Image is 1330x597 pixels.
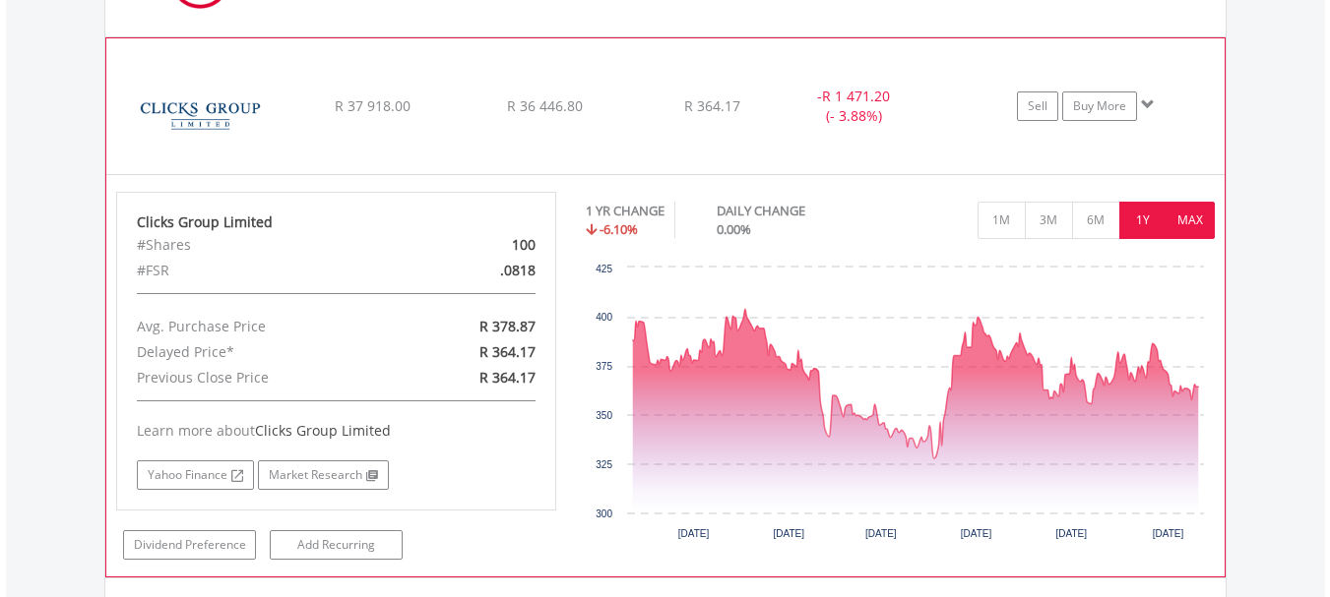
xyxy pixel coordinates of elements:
[586,258,1215,553] div: Chart. Highcharts interactive chart.
[596,508,612,519] text: 300
[596,459,612,470] text: 325
[1119,202,1168,239] button: 1Y
[596,312,612,323] text: 400
[408,258,550,283] div: .0818
[774,528,805,539] text: [DATE]
[865,528,897,539] text: [DATE]
[122,232,408,258] div: #Shares
[961,528,992,539] text: [DATE]
[978,202,1026,239] button: 1M
[586,202,665,220] div: 1 YR CHANGE
[600,220,638,238] span: -6.10%
[1025,202,1073,239] button: 3M
[335,96,411,115] span: R 37 918.00
[1062,91,1137,121] a: Buy More
[137,212,537,232] div: Clicks Group Limited
[1056,528,1088,539] text: [DATE]
[479,342,536,361] span: R 364.17
[596,264,612,274] text: 425
[684,96,740,115] span: R 364.17
[780,87,927,126] div: - (- 3.88%)
[822,87,890,105] span: R 1 471.20
[255,421,391,440] span: Clicks Group Limited
[678,528,710,539] text: [DATE]
[596,361,612,372] text: 375
[1017,91,1058,121] a: Sell
[116,63,285,169] img: EQU.ZA.CLS.png
[122,314,408,339] div: Avg. Purchase Price
[1167,202,1215,239] button: MAX
[479,317,536,335] span: R 378.87
[122,339,408,365] div: Delayed Price*
[408,232,550,258] div: 100
[717,202,874,220] div: DAILY CHANGE
[258,460,389,490] a: Market Research
[123,530,256,560] a: Dividend Preference
[479,368,536,387] span: R 364.17
[122,258,408,283] div: #FSR
[596,410,612,421] text: 350
[1072,202,1120,239] button: 6M
[717,220,751,238] span: 0.00%
[1153,528,1184,539] text: [DATE]
[122,365,408,390] div: Previous Close Price
[137,421,537,441] div: Learn more about
[270,530,403,560] a: Add Recurring
[586,258,1214,553] svg: Interactive chart
[137,460,254,490] a: Yahoo Finance
[507,96,583,115] span: R 36 446.80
